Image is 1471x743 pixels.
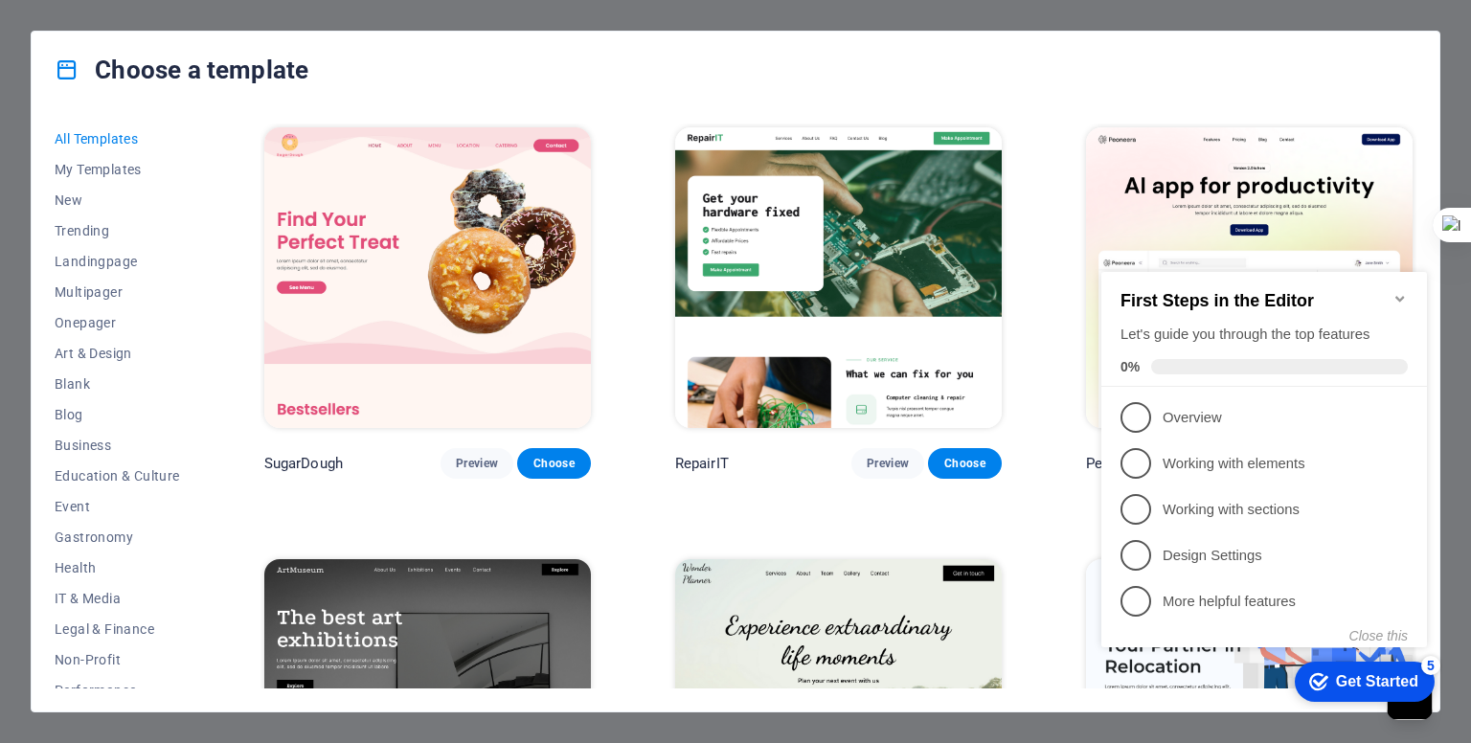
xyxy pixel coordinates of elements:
button: Preview [851,448,924,479]
div: 5 [328,413,347,432]
button: Choose [517,448,590,479]
button: IT & Media [55,583,180,614]
button: Art & Design [55,338,180,369]
div: Get Started [242,430,325,447]
li: Working with sections [8,243,333,289]
button: Trending [55,215,180,246]
button: Event [55,491,180,522]
img: Peoneera [1086,127,1413,428]
li: Design Settings [8,289,333,335]
h2: First Steps in the Editor [27,48,314,68]
span: 0% [27,116,57,131]
button: Blog [55,399,180,430]
span: Business [55,438,180,453]
p: Overview [69,165,299,185]
div: Let's guide you through the top features [27,81,314,101]
span: My Templates [55,162,180,177]
button: Preview [441,448,513,479]
span: Choose [532,456,575,471]
h4: Choose a template [55,55,308,85]
button: Gastronomy [55,522,180,552]
button: My Templates [55,154,180,185]
span: Landingpage [55,254,180,269]
div: Get Started 5 items remaining, 0% complete [201,418,341,459]
p: Design Settings [69,303,299,323]
span: Education & Culture [55,468,180,484]
button: Blank [55,369,180,399]
button: Performance [55,675,180,706]
li: More helpful features [8,335,333,381]
button: Landingpage [55,246,180,277]
span: Art & Design [55,346,180,361]
span: Performance [55,683,180,698]
span: Preview [867,456,909,471]
span: Non-Profit [55,652,180,667]
p: SugarDough [264,454,343,473]
p: Working with sections [69,257,299,277]
p: Working with elements [69,211,299,231]
img: RepairIT [675,127,1002,428]
img: SugarDough [264,127,591,428]
button: New [55,185,180,215]
p: Peoneera [1086,454,1147,473]
button: Multipager [55,277,180,307]
span: All Templates [55,131,180,146]
button: Legal & Finance [55,614,180,644]
button: Choose [928,448,1001,479]
span: New [55,192,180,208]
span: Onepager [55,315,180,330]
button: Onepager [55,307,180,338]
span: Choose [943,456,985,471]
button: Health [55,552,180,583]
span: Event [55,499,180,514]
div: Minimize checklist [299,48,314,63]
span: Preview [456,456,498,471]
p: More helpful features [69,349,299,369]
span: Legal & Finance [55,621,180,637]
li: Overview [8,151,333,197]
button: Close this [256,385,314,400]
span: Trending [55,223,180,238]
p: RepairIT [675,454,729,473]
button: Business [55,430,180,461]
span: Blank [55,376,180,392]
button: All Templates [55,124,180,154]
button: Education & Culture [55,461,180,491]
span: Gastronomy [55,529,180,545]
span: Blog [55,407,180,422]
li: Working with elements [8,197,333,243]
span: Health [55,560,180,575]
span: IT & Media [55,591,180,606]
span: Multipager [55,284,180,300]
button: Non-Profit [55,644,180,675]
